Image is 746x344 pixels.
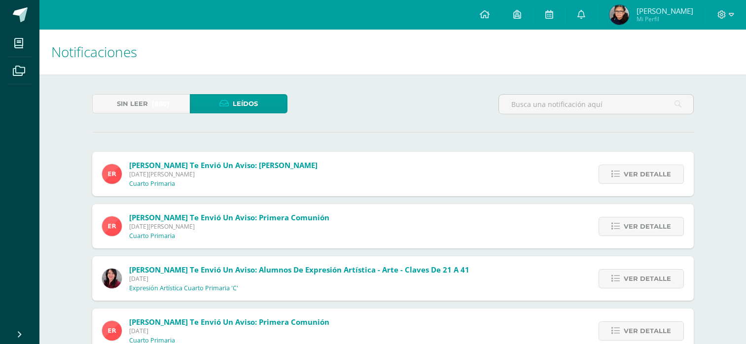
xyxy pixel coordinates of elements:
img: ed9d0f9ada1ed51f1affca204018d046.png [102,164,122,184]
span: Ver detalle [624,322,671,340]
p: Cuarto Primaria [129,180,175,188]
span: [PERSON_NAME] te envió un aviso: [PERSON_NAME] [129,160,318,170]
p: Cuarto Primaria [129,232,175,240]
span: Leídos [233,95,258,113]
input: Busca una notificación aquí [499,95,693,114]
span: [DATE][PERSON_NAME] [129,222,329,231]
img: fb910981a6d1d4c4d8406c4b6d3751d5.png [609,5,629,25]
a: Leídos [190,94,287,113]
img: 97d0c8fa0986aa0795e6411a21920e60.png [102,269,122,288]
span: Notificaciones [51,42,137,61]
span: Mi Perfil [637,15,693,23]
img: ed9d0f9ada1ed51f1affca204018d046.png [102,321,122,341]
span: (860) [152,95,170,113]
span: [PERSON_NAME] te envió un aviso: Alumnos de Expresión Artística - Arte - Claves de 21 a 41 [129,265,469,275]
span: Ver detalle [624,270,671,288]
span: [PERSON_NAME] te envió un aviso: Primera Comunión [129,212,329,222]
span: [DATE] [129,327,329,335]
a: Sin leer(860) [92,94,190,113]
span: [PERSON_NAME] [637,6,693,16]
span: [DATE] [129,275,469,283]
img: ed9d0f9ada1ed51f1affca204018d046.png [102,216,122,236]
span: [PERSON_NAME] te envió un aviso: Primera Comunión [129,317,329,327]
span: [DATE][PERSON_NAME] [129,170,318,178]
span: Sin leer [117,95,148,113]
span: Ver detalle [624,165,671,183]
p: Expresión Artística Cuarto Primaria 'C' [129,284,238,292]
span: Ver detalle [624,217,671,236]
